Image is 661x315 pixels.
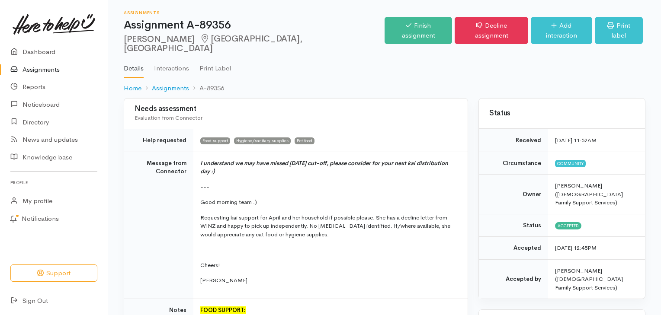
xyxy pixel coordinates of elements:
[199,53,231,77] a: Print Label
[152,83,189,93] a: Assignments
[555,182,623,206] span: [PERSON_NAME] ([DEMOGRAPHIC_DATA] Family Support Services)
[555,244,597,251] time: [DATE] 12:45PM
[295,137,314,144] span: Pet food
[124,152,193,299] td: Message from Connector
[200,261,457,270] p: Cheers!
[124,129,193,152] td: Help requested
[124,19,385,32] h1: Assignment A-89356
[489,109,635,118] h3: Status
[479,259,548,299] td: Accepted by
[479,129,548,152] td: Received
[531,17,592,44] a: Add interaction
[124,33,302,54] span: [GEOGRAPHIC_DATA], [GEOGRAPHIC_DATA]
[200,213,457,239] p: Requesting kai support for April and her household if possible please. She has a decline letter f...
[479,175,548,214] td: Owner
[479,237,548,260] td: Accepted
[135,114,202,121] span: Evaluation from Connector
[555,222,581,229] span: Accepted
[124,83,141,93] a: Home
[385,17,452,44] a: Finish assignment
[479,152,548,175] td: Circumstance
[234,137,291,144] span: Hygiene/sanitary supplies
[555,137,597,144] time: [DATE] 11:52AM
[479,214,548,237] td: Status
[555,160,586,167] span: Community
[135,105,457,113] h3: Needs assessment
[124,53,144,78] a: Details
[200,198,457,207] p: Good morning team :)
[189,83,224,93] li: A-89356
[154,53,189,77] a: Interactions
[200,276,457,285] p: [PERSON_NAME]
[200,183,457,191] p: ---
[10,177,97,188] h6: Profile
[200,306,246,314] font: FOOD SUPPORT:
[124,10,385,15] h6: Assignments
[200,159,448,175] b: I understand we may have missed [DATE] cut-off, please consider for your next kai distribution da...
[455,17,528,44] a: Decline assignment
[595,17,643,44] a: Print label
[124,78,645,99] nav: breadcrumb
[124,34,385,54] h2: [PERSON_NAME]
[548,259,645,299] td: [PERSON_NAME] ([DEMOGRAPHIC_DATA] Family Support Services)
[10,264,97,282] button: Support
[200,137,230,144] span: Food support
